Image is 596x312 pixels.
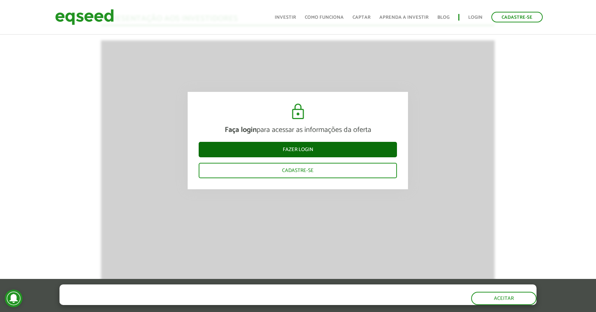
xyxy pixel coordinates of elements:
[59,298,325,305] p: Ao clicar em "aceitar", você aceita nossa .
[379,15,429,20] a: Aprenda a investir
[199,142,397,157] a: Fazer login
[199,163,397,178] a: Cadastre-se
[289,103,307,121] img: cadeado.svg
[55,7,114,27] img: EqSeed
[491,12,543,22] a: Cadastre-se
[59,284,325,296] h5: O site da EqSeed utiliza cookies para melhorar sua navegação.
[199,126,397,135] p: para acessar as informações da oferta
[471,292,537,305] button: Aceitar
[468,15,483,20] a: Login
[156,298,241,305] a: política de privacidade e de cookies
[437,15,449,20] a: Blog
[353,15,371,20] a: Captar
[275,15,296,20] a: Investir
[305,15,344,20] a: Como funciona
[225,124,257,136] strong: Faça login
